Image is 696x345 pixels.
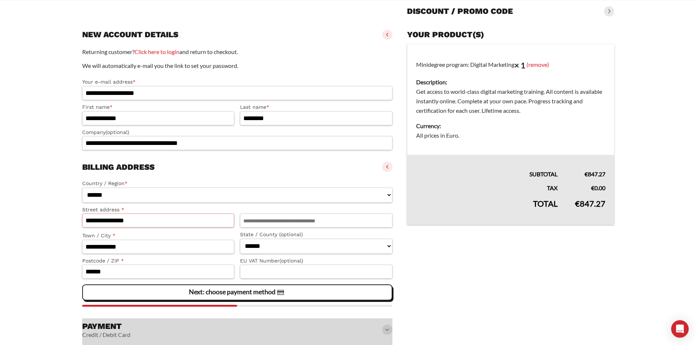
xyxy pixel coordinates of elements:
[82,78,393,86] label: Your e-mail address
[407,155,566,179] th: Subtotal
[514,60,525,70] strong: × 1
[82,179,393,188] label: Country / Region
[82,30,178,40] h3: New account details
[82,284,393,300] vaadin-button: Next: choose payment method
[279,258,303,264] span: (optional)
[82,231,235,240] label: Town / City
[416,121,605,131] dt: Currency:
[134,48,179,55] a: Click here to login
[585,170,605,177] bdi: 847.27
[82,47,393,57] p: Returning customer? and return to checkout.
[82,61,393,70] p: We will automatically e-mail you the link to set your password.
[106,129,129,135] span: (optional)
[526,61,549,68] a: (remove)
[416,87,605,115] dd: Get access to world-class digital marketing training. All content is available instantly online. ...
[575,199,605,208] bdi: 847.27
[407,44,614,155] td: Minidegree program: Digital Marketing
[240,257,392,265] label: EU VAT Number
[240,230,392,239] label: State / County
[82,162,155,172] h3: Billing address
[82,257,235,265] label: Postcode / ZIP
[416,131,605,140] dd: All prices in Euro.
[82,206,235,214] label: Street address
[407,193,566,225] th: Total
[591,184,605,191] bdi: 0.00
[407,6,513,16] h3: Discount / promo code
[671,320,689,338] div: Open Intercom Messenger
[82,103,235,111] label: First name
[416,77,605,87] dt: Description:
[575,199,580,208] span: €
[407,179,566,193] th: Tax
[591,184,594,191] span: €
[240,103,392,111] label: Last name
[82,128,393,137] label: Company
[585,170,588,177] span: €
[279,231,303,237] span: (optional)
